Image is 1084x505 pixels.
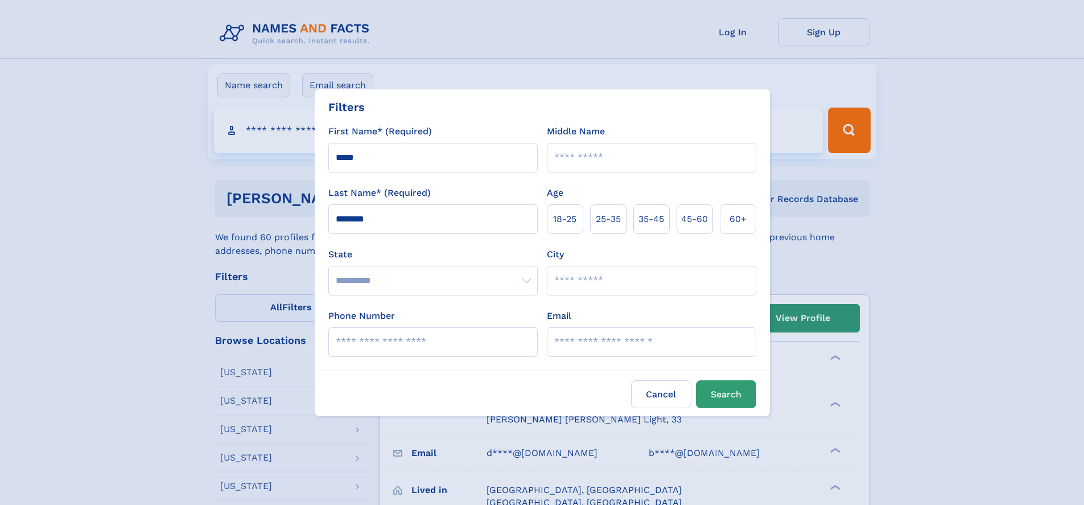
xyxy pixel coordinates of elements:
label: Phone Number [328,309,395,323]
label: Last Name* (Required) [328,186,431,200]
span: 45‑60 [681,212,708,226]
span: 60+ [729,212,747,226]
label: City [547,248,564,261]
div: Filters [328,98,365,116]
label: Cancel [631,380,691,408]
span: 18‑25 [553,212,576,226]
span: 25‑35 [596,212,621,226]
label: Email [547,309,571,323]
span: 35‑45 [638,212,664,226]
label: Middle Name [547,125,605,138]
label: Age [547,186,563,200]
button: Search [696,380,756,408]
label: State [328,248,538,261]
label: First Name* (Required) [328,125,432,138]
